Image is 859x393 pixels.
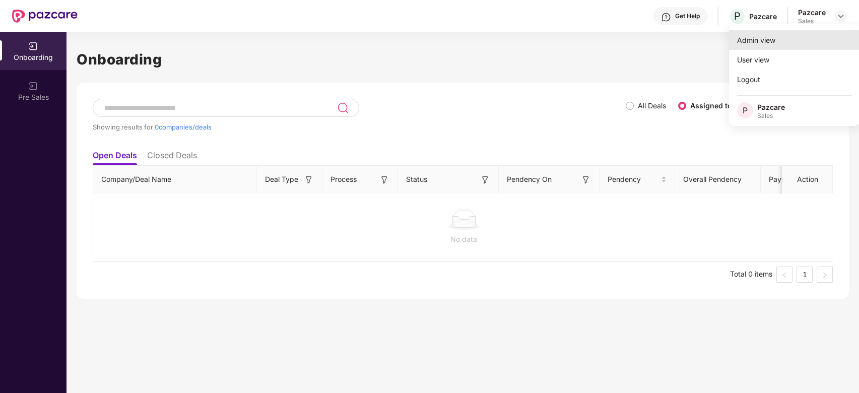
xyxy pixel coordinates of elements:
img: svg+xml;base64,PHN2ZyB3aWR0aD0iMjAiIGhlaWdodD0iMjAiIHZpZXdCb3g9IjAgMCAyMCAyMCIgZmlsbD0ibm9uZSIgeG... [28,41,38,51]
img: svg+xml;base64,PHN2ZyB3aWR0aD0iMjQiIGhlaWdodD0iMjUiIHZpZXdCb3g9IjAgMCAyNCAyNSIgZmlsbD0ibm9uZSIgeG... [337,102,349,114]
div: Showing results for [93,123,626,131]
span: Pendency [608,174,659,185]
img: svg+xml;base64,PHN2ZyBpZD0iRHJvcGRvd24tMzJ4MzIiIHhtbG5zPSJodHRwOi8vd3d3LnczLm9yZy8yMDAwL3N2ZyIgd2... [837,12,845,20]
label: All Deals [638,101,666,110]
th: Action [782,166,833,193]
li: Closed Deals [147,150,197,165]
img: svg+xml;base64,PHN2ZyB3aWR0aD0iMTYiIGhlaWdodD0iMTYiIHZpZXdCb3g9IjAgMCAxNiAxNiIgZmlsbD0ibm9uZSIgeG... [304,175,314,185]
img: svg+xml;base64,PHN2ZyB3aWR0aD0iMjAiIGhlaWdodD0iMjAiIHZpZXdCb3g9IjAgMCAyMCAyMCIgZmlsbD0ibm9uZSIgeG... [28,81,38,91]
li: Total 0 items [730,267,772,283]
li: Open Deals [93,150,137,165]
li: 1 [797,267,813,283]
a: 1 [797,267,812,282]
div: No data [101,234,826,245]
th: Overall Pendency [675,166,761,193]
span: Pendency On [507,174,552,185]
th: Payment Done [761,166,836,193]
img: svg+xml;base64,PHN2ZyB3aWR0aD0iMTYiIGhlaWdodD0iMTYiIHZpZXdCb3g9IjAgMCAxNiAxNiIgZmlsbD0ibm9uZSIgeG... [581,175,591,185]
span: P [743,104,748,116]
img: svg+xml;base64,PHN2ZyBpZD0iSGVscC0zMngzMiIgeG1sbnM9Imh0dHA6Ly93d3cudzMub3JnLzIwMDAvc3ZnIiB3aWR0aD... [661,12,671,22]
span: Deal Type [265,174,298,185]
th: Company/Deal Name [93,166,257,193]
h1: Onboarding [77,48,849,71]
div: Pazcare [757,102,785,112]
div: Get Help [675,12,700,20]
div: Pazcare [749,12,777,21]
span: Status [406,174,427,185]
label: Assigned to me [690,101,745,110]
span: Process [331,174,357,185]
span: P [734,10,741,22]
span: 0 companies/deals [155,123,212,131]
span: Payment Done [769,174,820,185]
div: Sales [798,17,826,25]
img: svg+xml;base64,PHN2ZyB3aWR0aD0iMTYiIGhlaWdodD0iMTYiIHZpZXdCb3g9IjAgMCAxNiAxNiIgZmlsbD0ibm9uZSIgeG... [480,175,490,185]
img: New Pazcare Logo [12,10,78,23]
th: Pendency [600,166,675,193]
li: Next Page [817,267,833,283]
div: Sales [757,112,785,120]
span: right [822,272,828,278]
button: right [817,267,833,283]
li: Previous Page [776,267,792,283]
img: svg+xml;base64,PHN2ZyB3aWR0aD0iMTYiIGhlaWdodD0iMTYiIHZpZXdCb3g9IjAgMCAxNiAxNiIgZmlsbD0ibm9uZSIgeG... [379,175,389,185]
div: Pazcare [798,8,826,17]
span: left [781,272,787,278]
button: left [776,267,792,283]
